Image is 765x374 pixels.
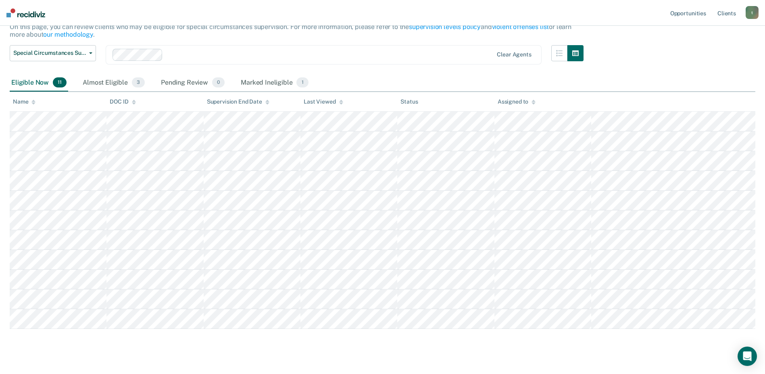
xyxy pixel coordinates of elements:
div: DOC ID [110,98,135,105]
a: violent offenses list [492,23,549,31]
img: Recidiviz [6,8,45,17]
span: 3 [132,77,145,88]
a: supervision levels policy [409,23,481,31]
span: 11 [53,77,67,88]
span: Special Circumstances Supervision [13,50,86,56]
div: Last Viewed [304,98,343,105]
div: Pending Review0 [159,74,226,92]
div: Assigned to [498,98,536,105]
div: Name [13,98,35,105]
div: Eligible Now11 [10,74,68,92]
span: 1 [296,77,308,88]
div: Supervision End Date [207,98,269,105]
div: Open Intercom Messenger [738,347,757,366]
div: Clear agents [497,51,531,58]
button: t [746,6,759,19]
div: Marked Ineligible1 [239,74,310,92]
button: Special Circumstances Supervision [10,45,96,61]
div: Almost Eligible3 [81,74,146,92]
div: Status [400,98,418,105]
span: 0 [212,77,225,88]
a: our methodology [43,31,93,38]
